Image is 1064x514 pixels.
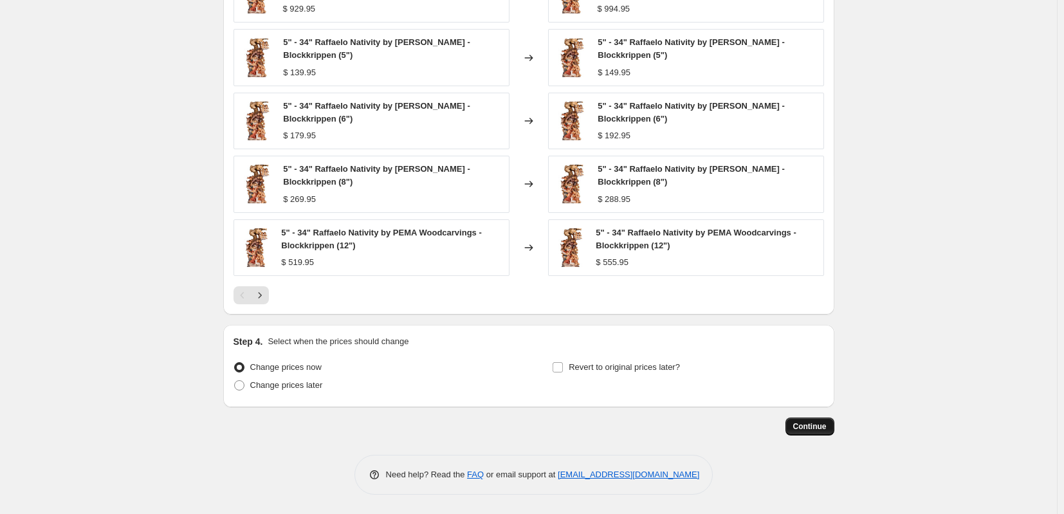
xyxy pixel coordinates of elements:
a: FAQ [467,470,484,479]
a: [EMAIL_ADDRESS][DOMAIN_NAME] [558,470,699,479]
span: 5" - 34" Raffaelo Nativity by [PERSON_NAME] - Blockkrippen (5") [598,37,784,60]
p: Select when the prices should change [268,335,408,348]
span: Revert to original prices later? [569,362,680,372]
span: 5" - 34" Raffaelo Nativity by [PERSON_NAME] - Blockkrippen (6") [283,101,470,124]
span: 5" - 34" Raffaelo Nativity by [PERSON_NAME] - Blockkrippen (8") [598,164,784,187]
span: 5" - 34" Raffaelo Nativity by [PERSON_NAME] - Blockkrippen (8") [283,164,470,187]
div: $ 994.95 [597,3,630,15]
span: Change prices now [250,362,322,372]
img: Block-Nativity-Woodcarving-PEMA_80x.jpg [555,228,586,267]
button: Continue [785,418,834,436]
span: 5" - 34" Raffaelo Nativity by [PERSON_NAME] - Blockkrippen (6") [598,101,784,124]
span: 5" - 34" Raffaelo Nativity by [PERSON_NAME] - Blockkrippen (5") [283,37,470,60]
img: Block-Nativity-Woodcarving-PEMA_80x.jpg [241,102,273,140]
button: Next [251,286,269,304]
div: $ 519.95 [281,256,314,269]
div: $ 192.95 [598,129,630,142]
div: $ 929.95 [282,3,315,15]
span: 5" - 34" Raffaelo Nativity by PEMA Woodcarvings - Blockkrippen (12") [596,228,796,250]
span: Continue [793,421,827,432]
img: Block-Nativity-Woodcarving-PEMA_80x.jpg [555,102,588,140]
div: $ 288.95 [598,193,630,206]
img: Block-Nativity-Woodcarving-PEMA_80x.jpg [241,165,273,203]
span: Change prices later [250,380,323,390]
div: $ 139.95 [283,66,316,79]
h2: Step 4. [234,335,263,348]
div: $ 179.95 [283,129,316,142]
img: Block-Nativity-Woodcarving-PEMA_80x.jpg [241,39,273,77]
span: Need help? Read the [386,470,468,479]
div: $ 269.95 [283,193,316,206]
span: 5" - 34" Raffaelo Nativity by PEMA Woodcarvings - Blockkrippen (12") [281,228,481,250]
div: $ 555.95 [596,256,628,269]
nav: Pagination [234,286,269,304]
img: Block-Nativity-Woodcarving-PEMA_80x.jpg [241,228,271,267]
img: Block-Nativity-Woodcarving-PEMA_80x.jpg [555,165,588,203]
span: or email support at [484,470,558,479]
div: $ 149.95 [598,66,630,79]
img: Block-Nativity-Woodcarving-PEMA_80x.jpg [555,39,588,77]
